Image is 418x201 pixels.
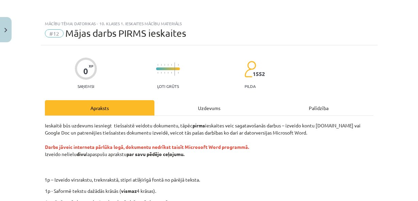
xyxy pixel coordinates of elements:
[244,61,256,78] img: students-c634bb4e5e11cddfef0936a35e636f08e4e9abd3cc4e673bd6f9a4125e45ecb1.svg
[178,72,179,74] img: icon-short-line-57e1e144782c952c97e751825c79c345078a6d821885a25fce030b3d8c18986b.svg
[253,71,265,77] span: 1552
[178,64,179,66] img: icon-short-line-57e1e144782c952c97e751825c79c345078a6d821885a25fce030b3d8c18986b.svg
[193,122,205,128] strong: pirms
[83,66,88,76] div: 0
[45,21,373,26] div: Mācību tēma: Datorikas - 10. klases 1. ieskaites mācību materiāls
[161,72,162,74] img: icon-short-line-57e1e144782c952c97e751825c79c345078a6d821885a25fce030b3d8c18986b.svg
[264,100,373,115] div: Palīdzība
[77,151,86,157] strong: divu
[171,64,172,66] img: icon-short-line-57e1e144782c952c97e751825c79c345078a6d821885a25fce030b3d8c18986b.svg
[168,64,168,66] img: icon-short-line-57e1e144782c952c97e751825c79c345078a6d821885a25fce030b3d8c18986b.svg
[45,187,373,195] p: 1p - Saformē tekstu dažādās krāsās ( 4 krāsas).
[45,100,154,115] div: Apraksts
[83,176,380,183] p: 1p – Izveido virsrakstu, treknrakstā, stipri atšķirīgā fontā no pārējā teksta.
[161,64,162,66] img: icon-short-line-57e1e144782c952c97e751825c79c345078a6d821885a25fce030b3d8c18986b.svg
[89,64,93,68] span: XP
[45,29,64,37] span: #12
[168,72,168,74] img: icon-short-line-57e1e144782c952c97e751825c79c345078a6d821885a25fce030b3d8c18986b.svg
[154,100,264,115] div: Uzdevums
[171,72,172,74] img: icon-short-line-57e1e144782c952c97e751825c79c345078a6d821885a25fce030b3d8c18986b.svg
[75,84,97,89] p: Saņemsi
[65,28,186,39] span: Mājas darbs PIRMS ieskaites
[127,151,184,157] strong: par savu pēdējo ceļojumu.
[45,122,373,172] p: Ieskaitē būs uzdevums iesniegt tiešsaistē veidotu dokumentu, tāpēc ieskaites veic sagatavošanās d...
[157,84,179,89] p: Ļoti grūts
[4,28,7,32] img: icon-close-lesson-0947bae3869378f0d4975bcd49f059093ad1ed9edebbc8119c70593378902aed.svg
[245,84,255,89] p: pilda
[45,144,249,150] strong: Darbs jāveic interneta pārlūka logā, dokumentu nedrīkst taisīt Microsoft Word programmā.
[164,64,165,66] img: icon-short-line-57e1e144782c952c97e751825c79c345078a6d821885a25fce030b3d8c18986b.svg
[164,72,165,74] img: icon-short-line-57e1e144782c952c97e751825c79c345078a6d821885a25fce030b3d8c18986b.svg
[121,188,137,194] strong: vismaz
